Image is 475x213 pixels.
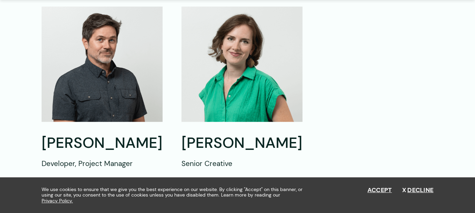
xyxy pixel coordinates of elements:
[181,158,302,169] p: Senior Creative
[181,7,302,122] img: Kris Travis, Senior Creative
[42,187,308,204] span: We use cookies to ensure that we give you the best experience on our website. By clicking "Accept...
[42,133,163,153] h2: [PERSON_NAME]
[402,187,433,194] button: Decline
[181,133,302,153] h2: [PERSON_NAME]
[42,198,73,204] a: Privacy Policy.
[42,158,163,169] p: Developer, Project Manager
[42,7,163,122] img: Kevin Jurgens, Developer, Project Manager
[367,187,392,194] button: Accept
